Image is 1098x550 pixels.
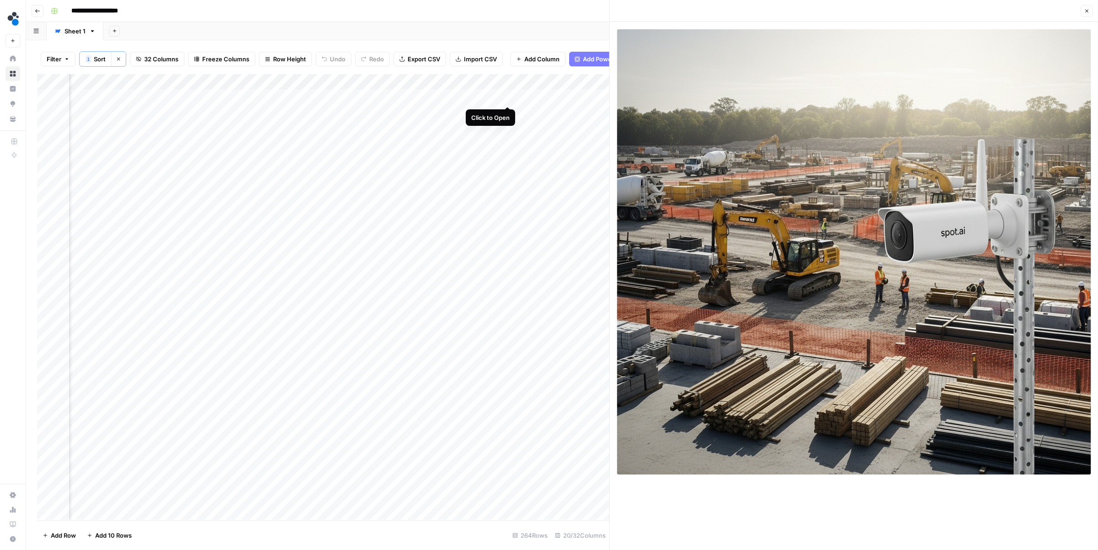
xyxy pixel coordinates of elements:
[450,52,503,66] button: Import CSV
[510,52,565,66] button: Add Column
[188,52,255,66] button: Freeze Columns
[130,52,184,66] button: 32 Columns
[408,54,440,64] span: Export CSV
[95,531,132,540] span: Add 10 Rows
[5,51,20,66] a: Home
[86,55,91,63] div: 1
[41,52,75,66] button: Filter
[393,52,446,66] button: Export CSV
[330,54,345,64] span: Undo
[202,54,249,64] span: Freeze Columns
[5,532,20,546] button: Help + Support
[5,11,22,27] img: spot.ai Logo
[617,29,1091,475] img: Row/Cell
[5,112,20,126] a: Your Data
[94,54,106,64] span: Sort
[471,113,510,122] div: Click to Open
[5,517,20,532] a: Learning Hub
[47,22,103,40] a: Sheet 1
[80,52,111,66] button: 1Sort
[65,27,86,36] div: Sheet 1
[5,97,20,111] a: Opportunities
[509,528,551,543] div: 264 Rows
[259,52,312,66] button: Row Height
[583,54,633,64] span: Add Power Agent
[144,54,178,64] span: 32 Columns
[81,528,137,543] button: Add 10 Rows
[355,52,390,66] button: Redo
[37,528,81,543] button: Add Row
[5,488,20,502] a: Settings
[273,54,306,64] span: Row Height
[51,531,76,540] span: Add Row
[47,54,61,64] span: Filter
[5,7,20,30] button: Workspace: spot.ai
[464,54,497,64] span: Import CSV
[551,528,609,543] div: 20/32 Columns
[5,81,20,96] a: Insights
[5,66,20,81] a: Browse
[5,502,20,517] a: Usage
[369,54,384,64] span: Redo
[524,54,560,64] span: Add Column
[87,55,90,63] span: 1
[316,52,351,66] button: Undo
[569,52,638,66] button: Add Power Agent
